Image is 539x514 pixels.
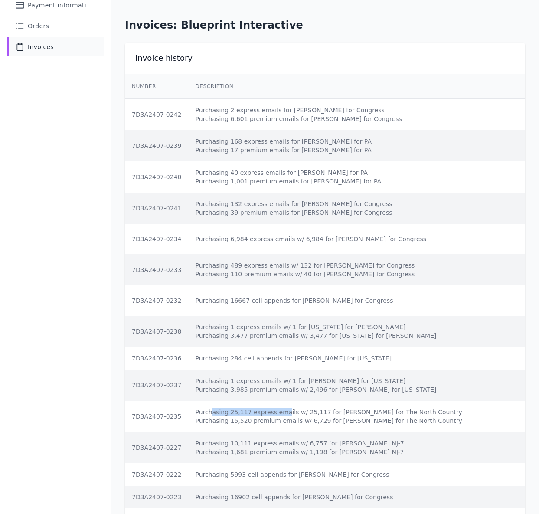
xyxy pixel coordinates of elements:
td: 7D3A2407-0240 [125,161,188,193]
td: 7D3A2407-0241 [125,193,188,224]
td: 7D3A2407-0233 [125,254,188,285]
h1: Invoices: Blueprint Interactive [125,18,525,32]
td: 7D3A2407-0223 [125,486,188,508]
td: 7D3A2407-0239 [125,130,188,161]
a: Orders [7,16,104,36]
td: 7D3A2407-0235 [125,401,188,432]
span: Orders [28,22,49,30]
td: 7D3A2407-0236 [125,347,188,370]
span: Payment information [28,1,93,10]
span: Invoices [28,43,54,51]
td: 7D3A2407-0234 [125,224,188,254]
td: 7D3A2407-0232 [125,285,188,316]
th: Number [125,74,188,99]
td: 7D3A2407-0222 [125,463,188,486]
td: 7D3A2407-0238 [125,316,188,347]
a: Invoices [7,37,104,56]
h2: Invoice history [135,53,193,63]
td: 7D3A2407-0227 [125,432,188,463]
td: 7D3A2407-0242 [125,99,188,131]
td: 7D3A2407-0237 [125,370,188,401]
